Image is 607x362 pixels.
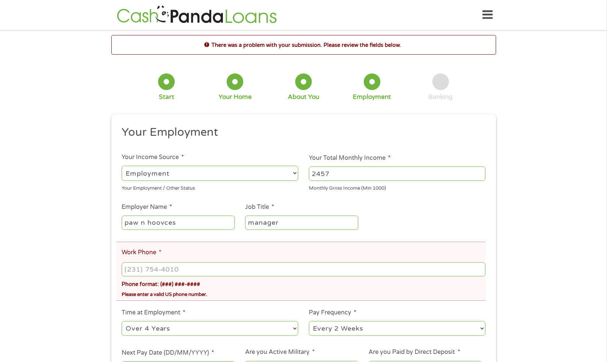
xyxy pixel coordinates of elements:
[288,93,319,101] div: About You
[245,203,274,211] label: Job Title
[353,93,391,101] div: Employment
[122,216,234,230] input: Walmart
[309,309,356,317] label: Pay Frequency
[219,93,252,101] div: Your Home
[122,125,480,140] h2: Your Employment
[159,93,174,101] div: Start
[245,216,358,230] input: Cashier
[122,278,485,289] div: Phone format: (###) ###-####
[122,309,185,317] label: Time at Employment
[122,249,161,256] label: Work Phone
[369,348,460,356] label: Are you Paid by Direct Deposit
[122,203,172,211] label: Employer Name
[122,262,485,276] input: (231) 754-4010
[122,154,184,161] label: Your Income Source
[122,182,298,192] div: Your Employment / Other Status
[112,41,496,49] h2: There was a problem with your submission. Please review the fields below.
[309,182,485,192] div: Monthly Gross Income (Min 1000)
[245,348,315,356] label: Are you Active Military
[309,166,485,180] input: 1800
[309,154,391,162] label: Your Total Monthly Income
[122,288,485,298] div: Please enter a valid US phone number.
[428,93,453,101] div: Banking
[122,349,214,357] label: Next Pay Date (DD/MM/YYYY)
[115,4,279,25] img: GetLoanNow Logo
